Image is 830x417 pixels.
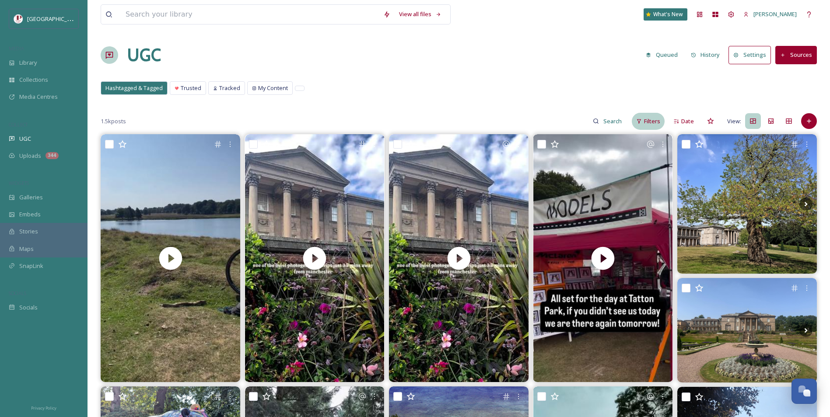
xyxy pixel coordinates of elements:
a: [PERSON_NAME] [739,6,801,23]
span: Filters [644,117,660,125]
a: History [686,46,729,63]
span: SnapLink [19,262,43,270]
span: Uploads [19,152,41,160]
button: Open Chat [791,379,817,404]
span: Media Centres [19,93,58,101]
span: Stories [19,227,38,236]
a: Privacy Policy [31,402,56,413]
img: download%20(5).png [14,14,23,23]
span: Trusted [181,84,201,92]
span: Tracked [219,84,240,92]
span: 1.5k posts [101,117,126,125]
a: View all files [395,6,446,23]
input: Search [599,112,627,130]
span: Hashtagged & Tagged [105,84,163,92]
span: Embeds [19,210,41,219]
button: Settings [728,46,771,64]
img: thumbnail [101,134,240,382]
button: Sources [775,46,817,64]
span: MEDIA [9,45,24,52]
input: Search your library [121,5,379,24]
span: Collections [19,76,48,84]
span: My Content [258,84,288,92]
button: Queued [641,46,682,63]
span: [PERSON_NAME] [753,10,797,18]
span: View: [727,117,741,125]
img: thumbnail [245,134,385,382]
span: WIDGETS [9,180,29,186]
img: A few pictures from Tatton Park in Cheshire, glorious sunshine as you can see #tattonpark #NT #kn... [677,134,817,274]
a: Settings [728,46,775,64]
img: thumbnail [533,134,672,382]
span: UGC [19,135,31,143]
span: SOCIALS [9,290,26,296]
span: Privacy Policy [31,405,56,411]
span: Library [19,59,37,67]
img: Really nice sunny afternoon at tatton park tattonpark as im a big Canaletto fan got to see two lo... [677,278,817,382]
img: thumbnail [389,134,529,382]
span: Galleries [19,193,43,202]
video: Perfect day for a run out on the gravel bike. ❤️#gravelbike #tattonpark #cheshire [101,134,240,382]
video: Just 30 minutes outside of Manchester lies Tatton Park — a place that feels like you’ve escaped i... [245,134,385,382]
a: UGC [127,42,161,68]
span: Maps [19,245,34,253]
button: History [686,46,725,63]
video: Just 30 minutes outside of Manchester lies Tatton Park — a place that feels like you’ve escaped i... [389,134,529,382]
a: What's New [644,8,687,21]
span: [GEOGRAPHIC_DATA] [27,14,83,23]
a: Queued [641,46,686,63]
span: Socials [19,303,38,312]
span: COLLECT [9,121,28,128]
video: Great reaction to my latest framed F1! I am going to do more classic F1 cars from the past!#class... [533,134,672,382]
span: Date [681,117,694,125]
div: 344 [46,152,59,159]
